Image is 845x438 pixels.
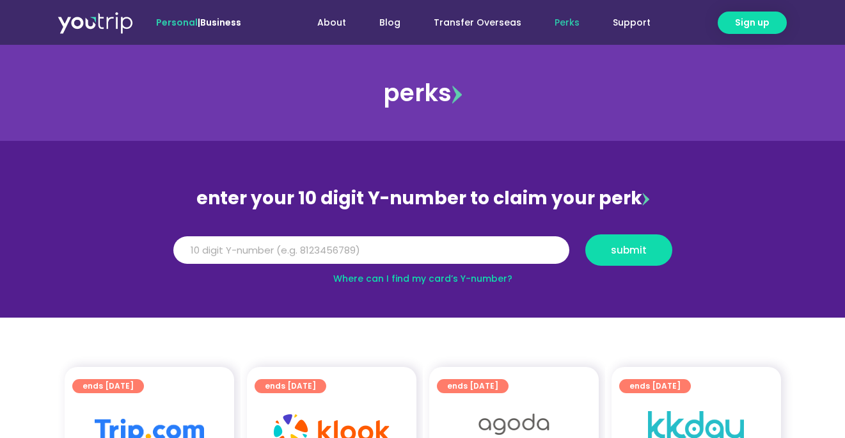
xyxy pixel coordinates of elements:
[167,182,679,215] div: enter your 10 digit Y-number to claim your perk
[265,379,316,393] span: ends [DATE]
[447,379,498,393] span: ends [DATE]
[735,16,770,29] span: Sign up
[363,11,417,35] a: Blog
[173,236,569,264] input: 10 digit Y-number (e.g. 8123456789)
[619,379,691,393] a: ends [DATE]
[173,234,672,275] form: Y Number
[200,16,241,29] a: Business
[585,234,672,266] button: submit
[83,379,134,393] span: ends [DATE]
[156,16,241,29] span: |
[596,11,667,35] a: Support
[629,379,681,393] span: ends [DATE]
[255,379,326,393] a: ends [DATE]
[417,11,538,35] a: Transfer Overseas
[718,12,787,34] a: Sign up
[276,11,667,35] nav: Menu
[301,11,363,35] a: About
[72,379,144,393] a: ends [DATE]
[333,272,512,285] a: Where can I find my card’s Y-number?
[611,245,647,255] span: submit
[437,379,509,393] a: ends [DATE]
[538,11,596,35] a: Perks
[156,16,198,29] span: Personal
